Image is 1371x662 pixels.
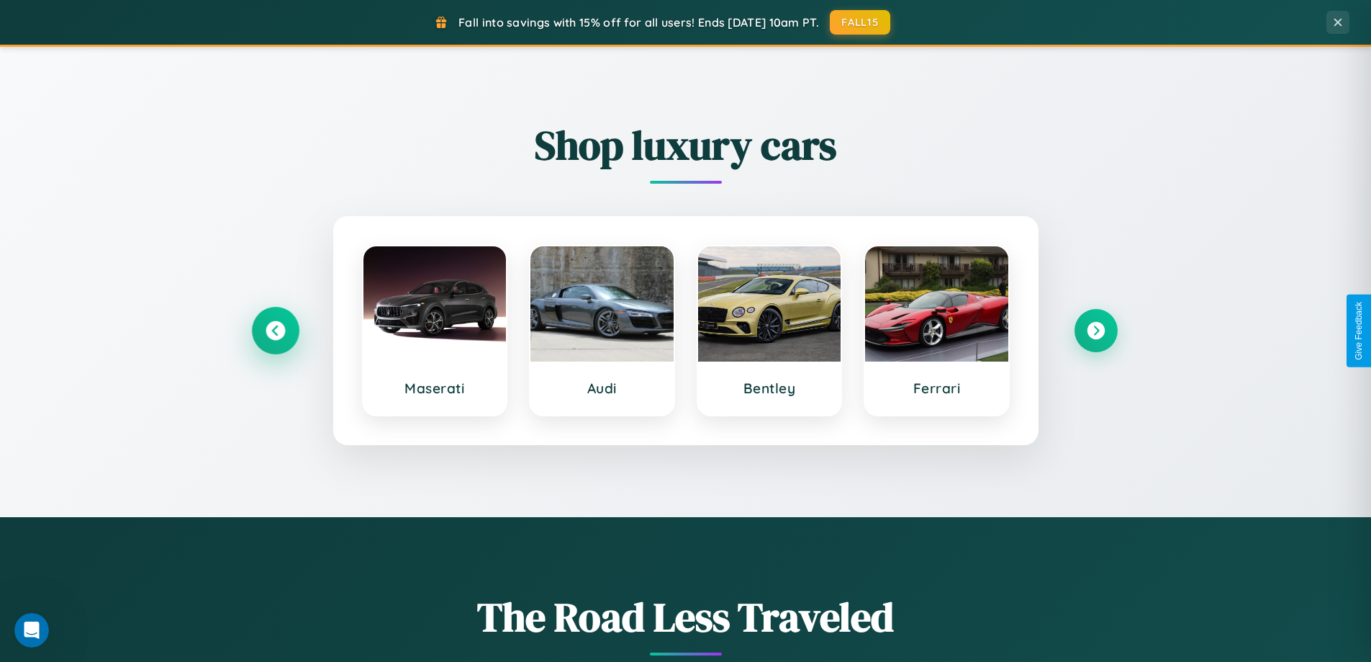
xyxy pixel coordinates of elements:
[254,589,1118,645] h1: The Road Less Traveled
[378,380,492,397] h3: Maserati
[458,15,819,30] span: Fall into savings with 15% off for all users! Ends [DATE] 10am PT.
[879,380,994,397] h3: Ferrari
[14,613,49,648] iframe: Intercom live chat
[1354,302,1364,360] div: Give Feedback
[712,380,827,397] h3: Bentley
[830,10,890,35] button: FALL15
[545,380,659,397] h3: Audi
[254,117,1118,173] h2: Shop luxury cars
